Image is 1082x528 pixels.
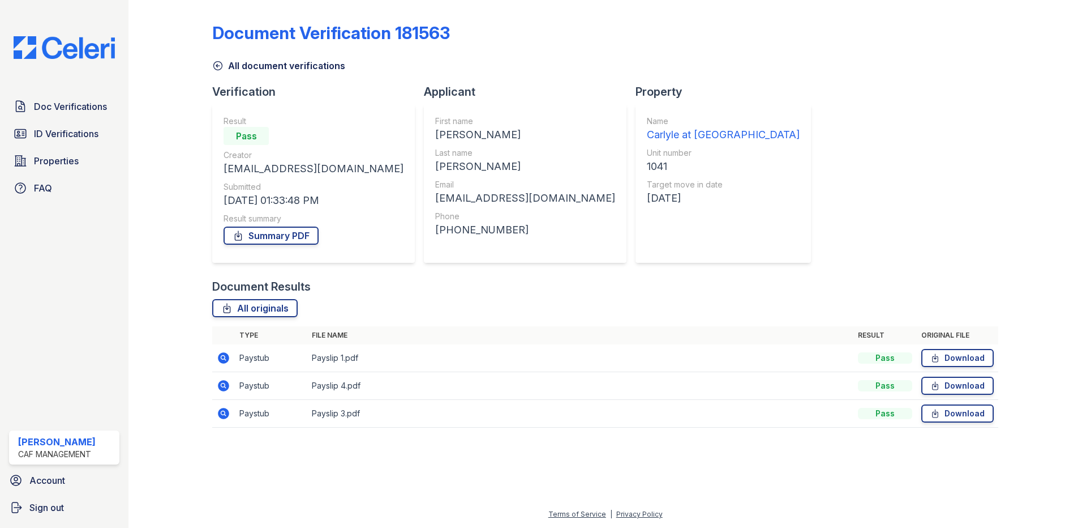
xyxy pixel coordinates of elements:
a: Download [921,404,994,423]
div: | [610,510,612,518]
div: Name [647,116,800,127]
a: Doc Verifications [9,95,119,118]
div: Unit number [647,147,800,159]
div: Submitted [224,181,403,193]
div: [EMAIL_ADDRESS][DOMAIN_NAME] [224,161,403,177]
div: Result [224,116,403,127]
div: Property [636,84,820,100]
img: CE_Logo_Blue-a8612792a0a2168367f1c8372b55b34899dd931a85d93a1a3d3e32e68fde9ad4.png [5,36,124,59]
div: Applicant [424,84,636,100]
a: Properties [9,150,119,172]
div: [DATE] 01:33:48 PM [224,193,403,208]
iframe: chat widget [1034,483,1071,517]
div: [PERSON_NAME] [435,159,615,174]
td: Paystub [235,372,307,400]
span: Doc Verifications [34,100,107,113]
td: Payslip 1.pdf [307,344,853,372]
span: Account [29,474,65,487]
div: Document Results [212,279,311,295]
div: Pass [858,408,912,419]
a: Account [5,469,124,492]
td: Paystub [235,344,307,372]
a: FAQ [9,177,119,199]
div: Document Verification 181563 [212,23,450,43]
span: Sign out [29,501,64,514]
div: Last name [435,147,615,159]
span: Properties [34,154,79,168]
div: Target move in date [647,179,800,190]
th: Result [853,326,917,344]
div: [PERSON_NAME] [18,435,96,449]
div: [DATE] [647,190,800,206]
th: File name [307,326,853,344]
td: Paystub [235,400,307,428]
a: Terms of Service [548,510,606,518]
div: 1041 [647,159,800,174]
a: Download [921,377,994,395]
div: Creator [224,150,403,161]
div: Result summary [224,213,403,224]
div: First name [435,116,615,127]
span: FAQ [34,181,52,195]
td: Payslip 4.pdf [307,372,853,400]
a: All document verifications [212,59,345,73]
div: CAF Management [18,449,96,460]
div: Pass [224,127,269,145]
div: Carlyle at [GEOGRAPHIC_DATA] [647,127,800,143]
a: Download [921,349,994,367]
a: Sign out [5,496,124,519]
div: [PERSON_NAME] [435,127,615,143]
a: Name Carlyle at [GEOGRAPHIC_DATA] [647,116,800,143]
a: All originals [212,299,298,317]
th: Original file [917,326,998,344]
th: Type [235,326,307,344]
div: Email [435,179,615,190]
div: [EMAIL_ADDRESS][DOMAIN_NAME] [435,190,615,206]
a: Privacy Policy [616,510,663,518]
a: ID Verifications [9,122,119,145]
span: ID Verifications [34,127,98,140]
div: Pass [858,380,912,391]
div: Phone [435,211,615,222]
div: [PHONE_NUMBER] [435,222,615,238]
td: Payslip 3.pdf [307,400,853,428]
div: Pass [858,352,912,364]
a: Summary PDF [224,227,319,245]
div: Verification [212,84,424,100]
